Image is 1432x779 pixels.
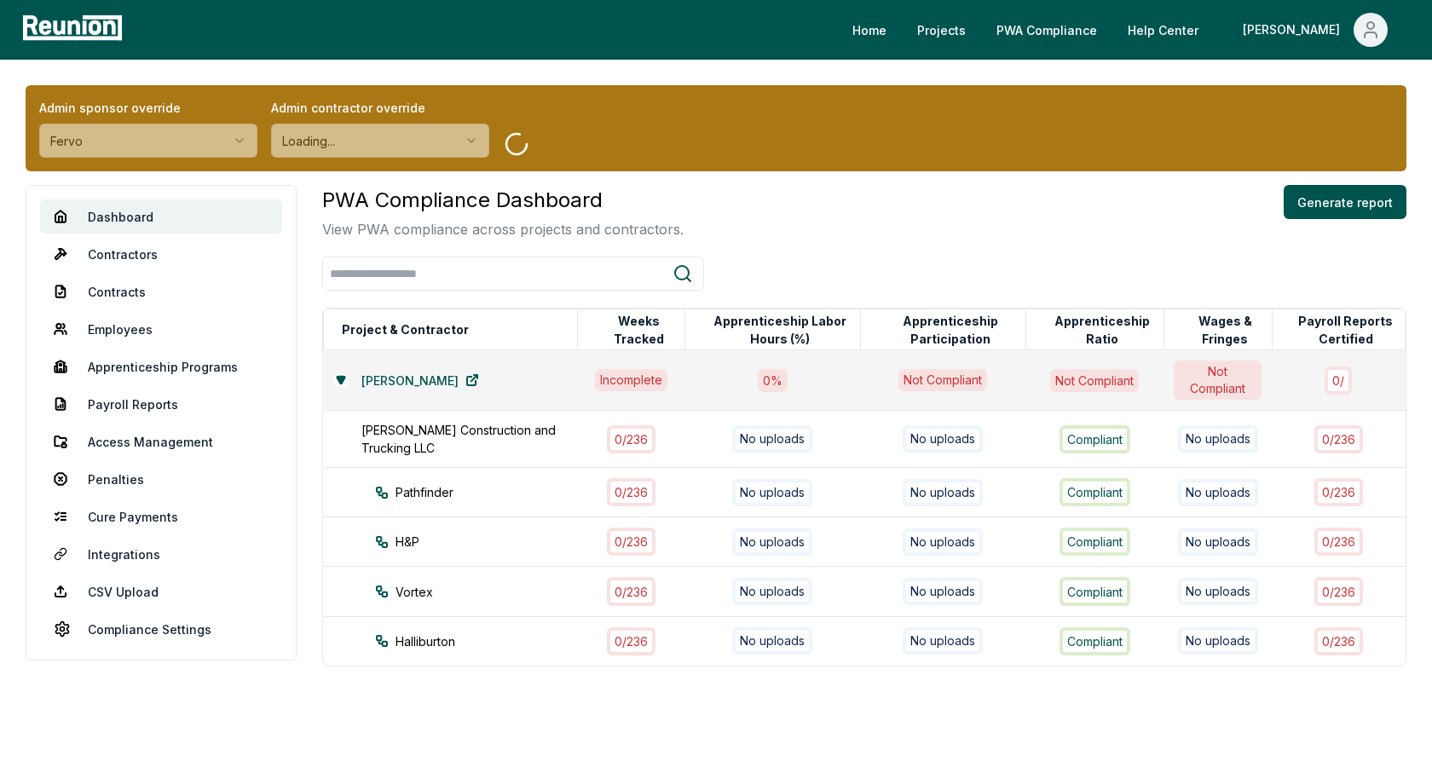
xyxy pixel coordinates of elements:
[40,499,282,534] a: Cure Payments
[1325,366,1352,395] div: 0 /
[1060,478,1130,506] div: Compliant
[40,387,282,421] a: Payroll Reports
[1060,425,1130,453] div: Compliant
[40,274,282,309] a: Contracts
[375,632,609,650] div: Halliburton
[1314,478,1363,506] div: 0 / 236
[607,528,655,556] div: 0 / 236
[40,349,282,384] a: Apprenticeship Programs
[904,13,979,47] a: Projects
[903,528,983,556] div: No uploads
[903,425,983,453] div: No uploads
[1060,627,1130,655] div: Compliant
[375,533,609,551] div: H&P
[607,478,655,506] div: 0 / 236
[39,99,257,117] label: Admin sponsor override
[1314,425,1363,453] div: 0 / 236
[1060,577,1130,605] div: Compliant
[875,313,1025,347] button: Apprenticeship Participation
[1314,627,1363,655] div: 0 / 236
[595,369,667,391] div: Incomplete
[1179,313,1272,347] button: Wages & Fringes
[732,627,812,655] div: No uploads
[40,424,282,459] a: Access Management
[839,13,900,47] a: Home
[758,369,788,392] div: 0 %
[40,312,282,346] a: Employees
[1178,627,1258,655] div: No uploads
[1243,13,1347,47] div: [PERSON_NAME]
[1284,185,1406,219] button: Generate report
[903,627,983,655] div: No uploads
[1287,313,1405,347] button: Payroll Reports Certified
[903,578,983,605] div: No uploads
[361,421,595,457] div: [PERSON_NAME] Construction and Trucking LLC
[375,583,609,601] div: Vortex
[338,313,472,347] button: Project & Contractor
[607,577,655,605] div: 0 / 236
[732,479,812,506] div: No uploads
[607,425,655,453] div: 0 / 236
[322,185,684,216] h3: PWA Compliance Dashboard
[40,574,282,609] a: CSV Upload
[40,199,282,234] a: Dashboard
[1314,528,1363,556] div: 0 / 236
[903,479,983,506] div: No uploads
[592,313,684,347] button: Weeks Tracked
[607,627,655,655] div: 0 / 236
[348,363,493,397] a: [PERSON_NAME]
[732,578,812,605] div: No uploads
[732,425,812,453] div: No uploads
[40,612,282,646] a: Compliance Settings
[1114,13,1212,47] a: Help Center
[1314,577,1363,605] div: 0 / 236
[1229,13,1401,47] button: [PERSON_NAME]
[40,462,282,496] a: Penalties
[1178,425,1258,453] div: No uploads
[1174,361,1262,400] div: Not Compliant
[1060,528,1130,556] div: Compliant
[1178,528,1258,556] div: No uploads
[700,313,860,347] button: Apprenticeship Labor Hours (%)
[271,99,489,117] label: Admin contractor override
[40,237,282,271] a: Contractors
[1050,369,1139,392] div: Not Compliant
[40,537,282,571] a: Integrations
[1041,313,1163,347] button: Apprenticeship Ratio
[898,369,987,391] div: Not Compliant
[732,528,812,556] div: No uploads
[322,219,684,239] p: View PWA compliance across projects and contractors.
[1178,578,1258,605] div: No uploads
[1178,479,1258,506] div: No uploads
[983,13,1111,47] a: PWA Compliance
[839,13,1415,47] nav: Main
[375,483,609,501] div: Pathfinder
